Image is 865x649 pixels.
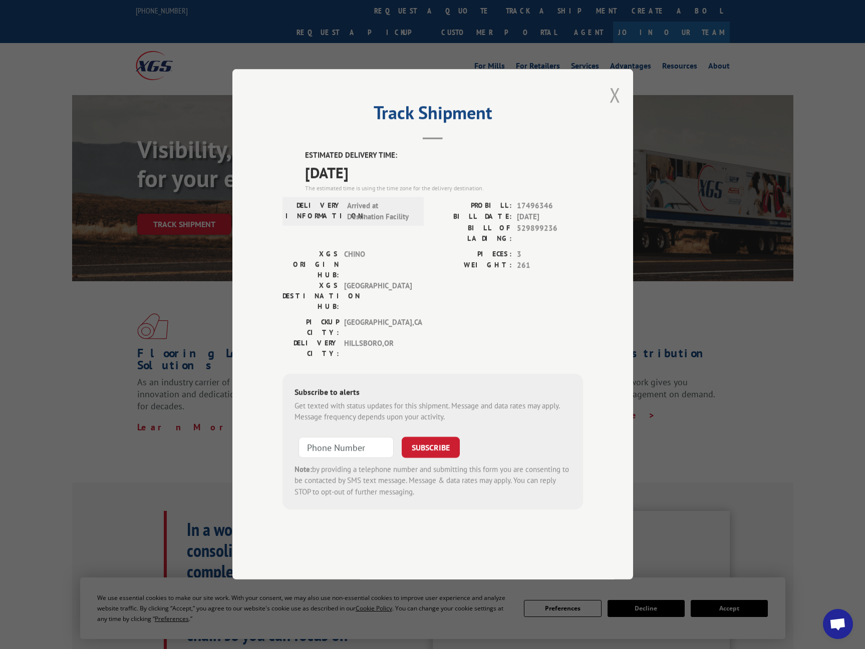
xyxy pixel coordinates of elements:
div: Open chat [823,609,853,639]
span: 3 [517,249,583,260]
div: The estimated time is using the time zone for the delivery destination. [305,184,583,193]
label: ESTIMATED DELIVERY TIME: [305,150,583,162]
span: HILLSBORO , OR [344,338,412,359]
strong: Note: [295,464,312,474]
span: [DATE] [305,161,583,184]
label: BILL OF LADING: [433,223,512,244]
label: PIECES: [433,249,512,260]
span: 261 [517,260,583,272]
h2: Track Shipment [282,106,583,125]
label: PICKUP CITY: [282,317,339,338]
div: Subscribe to alerts [295,386,571,400]
span: Arrived at Destination Facility [347,200,415,223]
span: [GEOGRAPHIC_DATA] [344,280,412,312]
label: DELIVERY CITY: [282,338,339,359]
span: 17496346 [517,200,583,212]
label: XGS DESTINATION HUB: [282,280,339,312]
div: by providing a telephone number and submitting this form you are consenting to be contacted by SM... [295,464,571,498]
div: Get texted with status updates for this shipment. Message and data rates may apply. Message frequ... [295,400,571,423]
label: DELIVERY INFORMATION: [285,200,342,223]
label: BILL DATE: [433,212,512,223]
label: WEIGHT: [433,260,512,272]
span: 529899236 [517,223,583,244]
label: PROBILL: [433,200,512,212]
button: SUBSCRIBE [402,437,460,458]
label: XGS ORIGIN HUB: [282,249,339,280]
button: Close modal [610,82,621,108]
span: [GEOGRAPHIC_DATA] , CA [344,317,412,338]
input: Phone Number [299,437,394,458]
span: CHINO [344,249,412,280]
span: [DATE] [517,212,583,223]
